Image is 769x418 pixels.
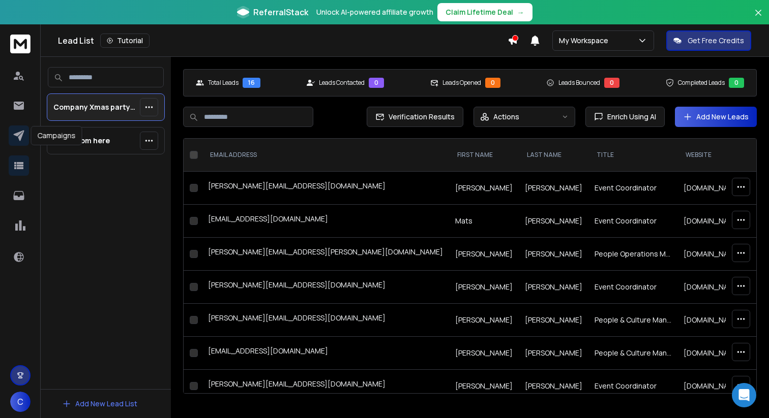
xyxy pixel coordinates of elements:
td: People & Culture Manager [588,337,677,370]
div: [PERSON_NAME][EMAIL_ADDRESS][DOMAIN_NAME] [208,313,443,327]
td: [PERSON_NAME] [449,304,519,337]
a: Add New Leads [683,112,749,122]
td: [PERSON_NAME] [519,271,588,304]
td: [PERSON_NAME] [449,337,519,370]
div: v 4.0.25 [28,16,50,24]
button: Get Free Credits [666,30,751,51]
span: Verification Results [384,112,455,122]
img: website_grey.svg [16,26,24,35]
div: [EMAIL_ADDRESS][DOMAIN_NAME] [208,214,443,228]
td: [DOMAIN_NAME] [677,172,766,205]
p: Unlock AI-powered affiliate growth [316,7,433,17]
button: Enrich Using AI [585,107,665,127]
td: [DOMAIN_NAME] [677,238,766,271]
td: Event Coordinator [588,172,677,205]
th: EMAIL ADDRESS [202,139,449,172]
th: FIRST NAME [449,139,519,172]
td: Event Coordinator [588,271,677,304]
p: Company Xmas party 500 leads 2025 [53,102,136,112]
td: People & Culture Manager [588,304,677,337]
div: [PERSON_NAME][EMAIL_ADDRESS][PERSON_NAME][DOMAIN_NAME] [208,247,443,261]
span: → [517,7,524,17]
div: 16 [243,78,260,88]
td: [PERSON_NAME] [449,238,519,271]
th: LAST NAME [519,139,588,172]
td: [DOMAIN_NAME] [677,337,766,370]
div: Domain Overview [39,60,91,67]
div: 0 [369,78,384,88]
td: [PERSON_NAME] [519,370,588,403]
p: My Workspace [559,36,612,46]
button: Add New Lead List [54,394,145,414]
td: People Operations Manager [588,238,677,271]
div: 0 [485,78,500,88]
div: [PERSON_NAME][EMAIL_ADDRESS][DOMAIN_NAME] [208,379,443,393]
button: Tutorial [100,34,150,48]
div: Campaigns [31,126,82,145]
div: [PERSON_NAME][EMAIL_ADDRESS][DOMAIN_NAME] [208,181,443,195]
td: [PERSON_NAME] [519,304,588,337]
div: Lead List [58,34,508,48]
button: C [10,392,31,412]
td: [DOMAIN_NAME] [677,304,766,337]
div: 0 [604,78,619,88]
td: [PERSON_NAME] [519,337,588,370]
img: tab_domain_overview_orange.svg [27,59,36,67]
td: [PERSON_NAME] [519,172,588,205]
th: title [588,139,677,172]
th: website [677,139,766,172]
p: Leads Bounced [558,79,600,87]
p: Leads Opened [442,79,481,87]
p: Actions [493,112,519,122]
div: [PERSON_NAME][EMAIL_ADDRESS][DOMAIN_NAME] [208,280,443,294]
td: [DOMAIN_NAME] [677,205,766,238]
td: [PERSON_NAME] [449,271,519,304]
p: Get Free Credits [688,36,744,46]
button: Close banner [752,6,765,30]
td: [DOMAIN_NAME] [677,370,766,403]
span: Enrich Using AI [603,112,656,122]
button: Claim Lifetime Deal→ [437,3,533,21]
p: Leads Contacted [319,79,365,87]
img: logo_orange.svg [16,16,24,24]
td: [PERSON_NAME] [519,238,588,271]
td: [DOMAIN_NAME] [677,271,766,304]
div: Domain: [URL] [26,26,72,35]
p: Total Leads [208,79,239,87]
td: [PERSON_NAME] [449,172,519,205]
img: tab_keywords_by_traffic_grey.svg [101,59,109,67]
div: Keywords by Traffic [112,60,171,67]
td: Mats [449,205,519,238]
td: Event Coordinator [588,370,677,403]
span: ReferralStack [253,6,308,18]
td: [PERSON_NAME] [449,370,519,403]
button: Add New Leads [675,107,757,127]
div: Open Intercom Messenger [732,383,756,407]
p: Completed Leads [678,79,725,87]
div: 0 [729,78,744,88]
div: [EMAIL_ADDRESS][DOMAIN_NAME] [208,346,443,360]
button: Verification Results [367,107,463,127]
td: [PERSON_NAME] [519,205,588,238]
td: Event Coordinator [588,205,677,238]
